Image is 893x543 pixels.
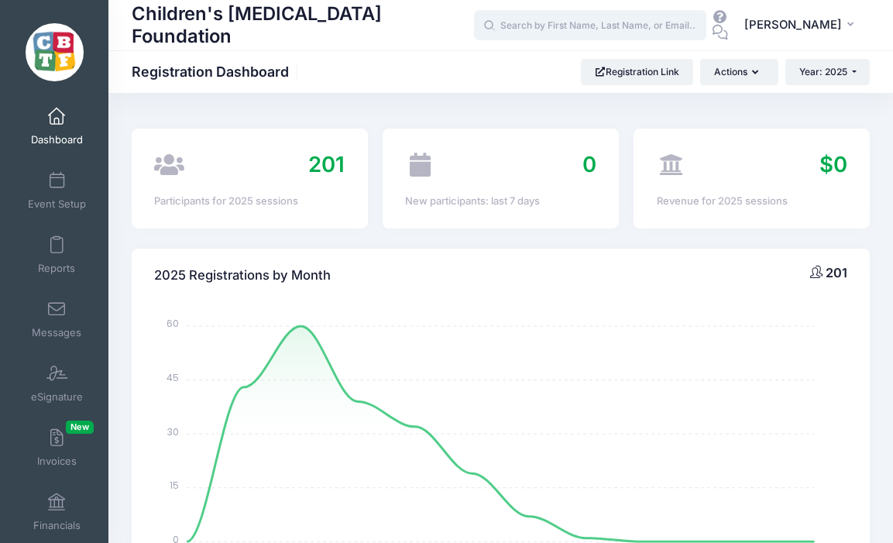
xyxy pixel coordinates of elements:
button: Actions [700,59,778,85]
a: eSignature [20,356,94,411]
span: [PERSON_NAME] [744,16,842,33]
button: [PERSON_NAME] [734,8,870,43]
tspan: 30 [167,425,179,438]
h1: Children's [MEDICAL_DATA] Foundation [132,1,474,50]
span: Reports [38,262,75,275]
span: New [66,421,94,434]
span: Financials [33,519,81,532]
span: Invoices [37,455,77,468]
a: Reports [20,228,94,282]
a: Event Setup [20,163,94,218]
div: Participants for 2025 sessions [154,194,345,209]
img: Children's Brain Tumor Foundation [26,23,84,81]
span: 201 [826,265,847,280]
a: Dashboard [20,99,94,153]
a: Registration Link [581,59,693,85]
tspan: 45 [167,371,179,384]
span: eSignature [31,390,83,404]
input: Search by First Name, Last Name, or Email... [474,10,706,41]
button: Year: 2025 [785,59,870,85]
h4: 2025 Registrations by Month [154,254,331,298]
a: Financials [20,485,94,539]
span: $0 [819,151,847,177]
a: Messages [20,292,94,346]
div: New participants: last 7 days [405,194,596,209]
div: Revenue for 2025 sessions [657,194,847,209]
span: 0 [582,151,596,177]
a: InvoicesNew [20,421,94,475]
h1: Registration Dashboard [132,64,302,80]
tspan: 60 [167,318,179,331]
tspan: 15 [170,479,179,493]
span: Messages [32,326,81,339]
span: Event Setup [28,198,86,211]
span: 201 [308,151,345,177]
span: Year: 2025 [799,66,847,77]
span: Dashboard [31,133,83,146]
